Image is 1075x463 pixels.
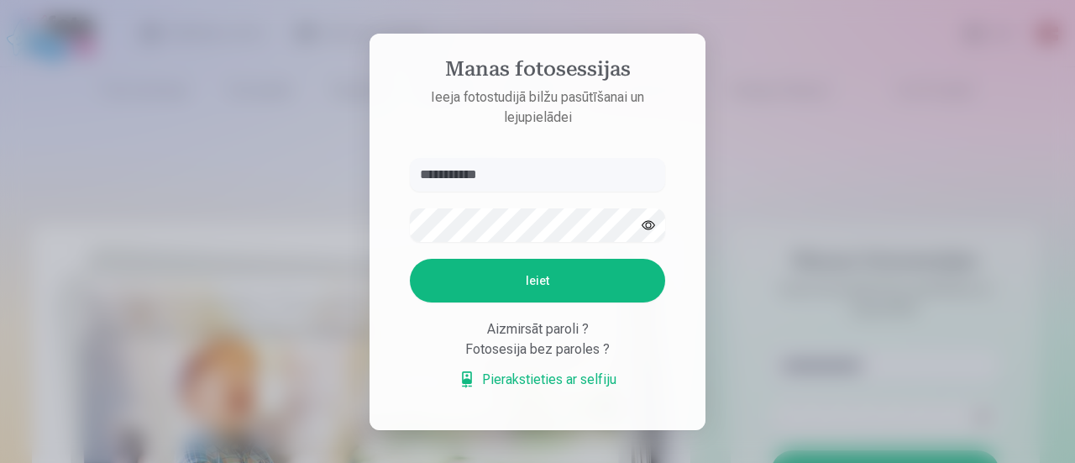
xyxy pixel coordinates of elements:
p: Ieeja fotostudijā bilžu pasūtīšanai un lejupielādei [393,87,682,128]
button: Ieiet [410,259,665,303]
a: Pierakstieties ar selfiju [459,370,616,390]
h4: Manas fotosessijas [393,57,682,87]
div: Fotosesija bez paroles ? [410,339,665,360]
div: Aizmirsāt paroli ? [410,319,665,339]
